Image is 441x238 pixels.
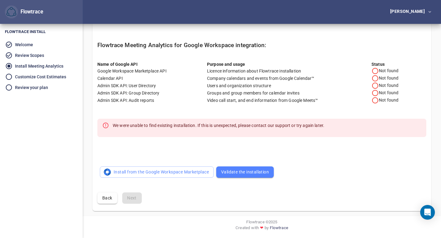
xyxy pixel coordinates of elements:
button: Flowtrace [5,6,18,19]
img: Logo [104,168,111,176]
button: [PERSON_NAME] [380,6,436,18]
span: Flowtrace © 2025 [246,219,277,225]
h5: Flowtrace Meeting Analytics for Google Workspace integration: [97,42,426,49]
div: Google Workspace Marketplace API [97,68,207,74]
div: Not found [371,89,426,97]
div: Licence information about Flowtrace installation [207,68,371,74]
span: Validate the installation [221,168,269,176]
div: [PERSON_NAME] [390,9,427,13]
span: Back [102,194,112,202]
span: Install from the Google Workspace Marketplace [105,168,209,176]
b: Status [371,62,385,67]
div: Calendar API [97,75,207,81]
button: LogoInstall from the Google Workspace Marketplace [100,166,214,178]
div: Not found [371,75,426,82]
div: Admin SDK API: User Directory [97,83,207,89]
div: Admin SDK API: Audit reports [97,97,207,103]
div: Flowtrace [5,6,43,19]
div: Admin SDK API: Group Directory [97,90,207,96]
button: Back [97,192,117,204]
p: We were unable to find existing installation. If this is unexpected, please contact our support o... [113,122,324,128]
button: Validate the installation [216,166,274,178]
div: Open Intercom Messenger [420,205,435,220]
b: Purpose and usage [207,62,245,67]
div: Users and organization structure [207,83,371,89]
div: Not found [371,82,426,89]
img: Flowtrace [6,7,16,17]
b: Name of Google API [97,62,138,67]
div: Not found [371,67,426,75]
div: Not found [371,97,426,104]
div: Company calendars and events from Google Calendar™ [207,75,371,81]
span: ❤ [259,225,265,231]
div: Groups and group members for calendar invites [207,90,371,96]
span: by [265,225,269,233]
div: Video call start, and end information from Google Meets™ [207,97,371,103]
a: Flowtrace [270,225,288,233]
div: Flowtrace [18,8,43,16]
div: Created with [88,225,436,233]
